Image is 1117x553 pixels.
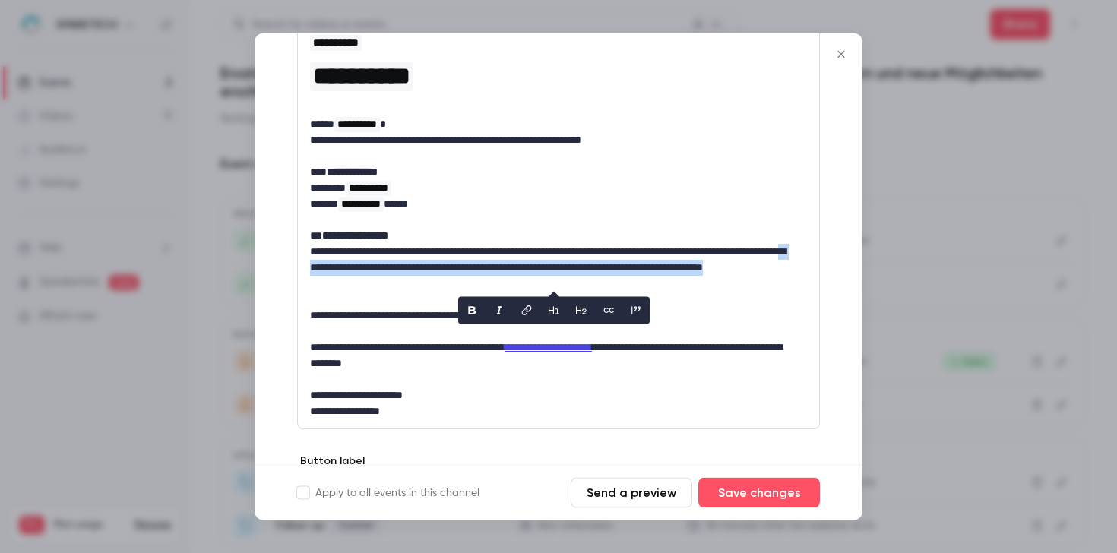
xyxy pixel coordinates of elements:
label: Button label [297,454,365,469]
button: Save changes [698,478,820,508]
button: blockquote [624,299,648,323]
button: italic [487,299,511,323]
button: Send a preview [571,478,692,508]
button: link [514,299,539,323]
label: Apply to all events in this channel [297,485,479,501]
button: bold [460,299,484,323]
button: Close [826,39,856,70]
div: editor [298,25,819,429]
